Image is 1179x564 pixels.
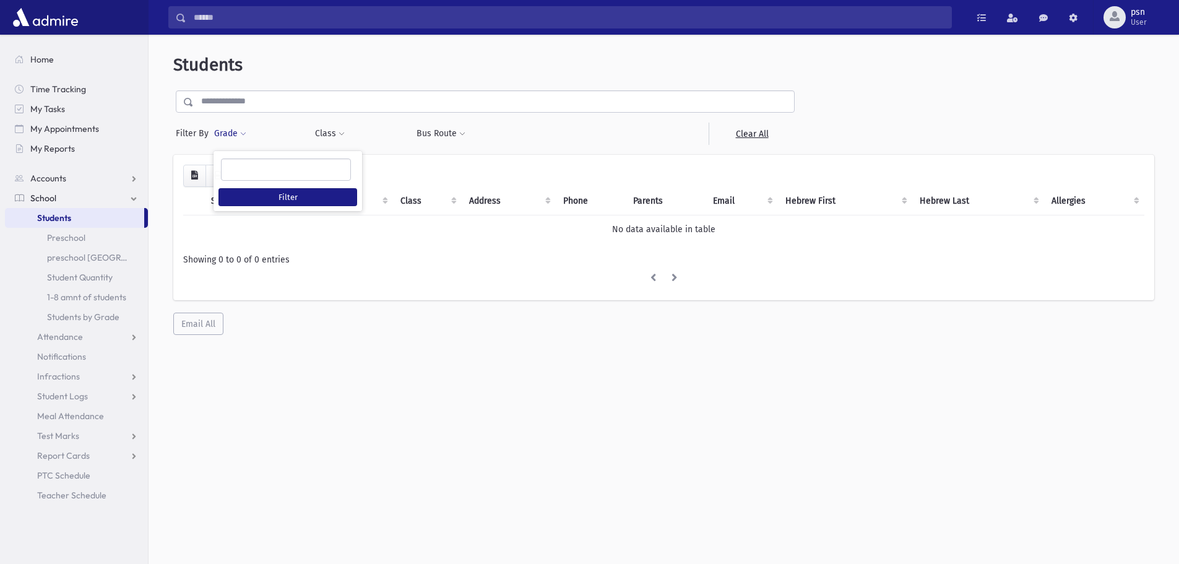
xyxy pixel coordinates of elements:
[37,351,86,362] span: Notifications
[5,50,148,69] a: Home
[5,99,148,119] a: My Tasks
[186,6,951,28] input: Search
[218,188,357,206] button: Filter
[183,215,1144,243] td: No data available in table
[5,367,148,386] a: Infractions
[5,208,144,228] a: Students
[912,187,1045,215] th: Hebrew Last: activate to sort column ascending
[30,84,86,95] span: Time Tracking
[5,327,148,347] a: Attendance
[5,139,148,158] a: My Reports
[37,371,80,382] span: Infractions
[205,165,230,187] button: Print
[416,123,466,145] button: Bus Route
[37,430,79,441] span: Test Marks
[5,426,148,446] a: Test Marks
[5,79,148,99] a: Time Tracking
[706,187,778,215] th: Email: activate to sort column ascending
[214,123,247,145] button: Grade
[37,450,90,461] span: Report Cards
[37,331,83,342] span: Attendance
[176,127,214,140] span: Filter By
[30,173,66,184] span: Accounts
[5,485,148,505] a: Teacher Schedule
[37,391,88,402] span: Student Logs
[37,212,71,223] span: Students
[30,143,75,154] span: My Reports
[37,410,104,422] span: Meal Attendance
[5,287,148,307] a: 1-8 amnt of students
[314,123,345,145] button: Class
[5,347,148,367] a: Notifications
[5,188,148,208] a: School
[556,187,626,215] th: Phone
[5,228,148,248] a: Preschool
[5,446,148,466] a: Report Cards
[393,187,462,215] th: Class: activate to sort column ascending
[5,466,148,485] a: PTC Schedule
[5,119,148,139] a: My Appointments
[30,193,56,204] span: School
[1131,17,1147,27] span: User
[709,123,795,145] a: Clear All
[30,103,65,115] span: My Tasks
[626,187,706,215] th: Parents
[5,307,148,327] a: Students by Grade
[204,187,297,215] th: Student: activate to sort column descending
[5,168,148,188] a: Accounts
[462,187,556,215] th: Address: activate to sort column ascending
[183,253,1144,266] div: Showing 0 to 0 of 0 entries
[10,5,81,30] img: AdmirePro
[37,470,90,481] span: PTC Schedule
[778,187,912,215] th: Hebrew First: activate to sort column ascending
[5,248,148,267] a: preschool [GEOGRAPHIC_DATA]
[1044,187,1144,215] th: Allergies: activate to sort column ascending
[30,54,54,65] span: Home
[5,406,148,426] a: Meal Attendance
[1131,7,1147,17] span: psn
[5,386,148,406] a: Student Logs
[173,313,223,335] button: Email All
[5,267,148,287] a: Student Quantity
[173,54,243,75] span: Students
[37,490,106,501] span: Teacher Schedule
[30,123,99,134] span: My Appointments
[183,165,206,187] button: CSV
